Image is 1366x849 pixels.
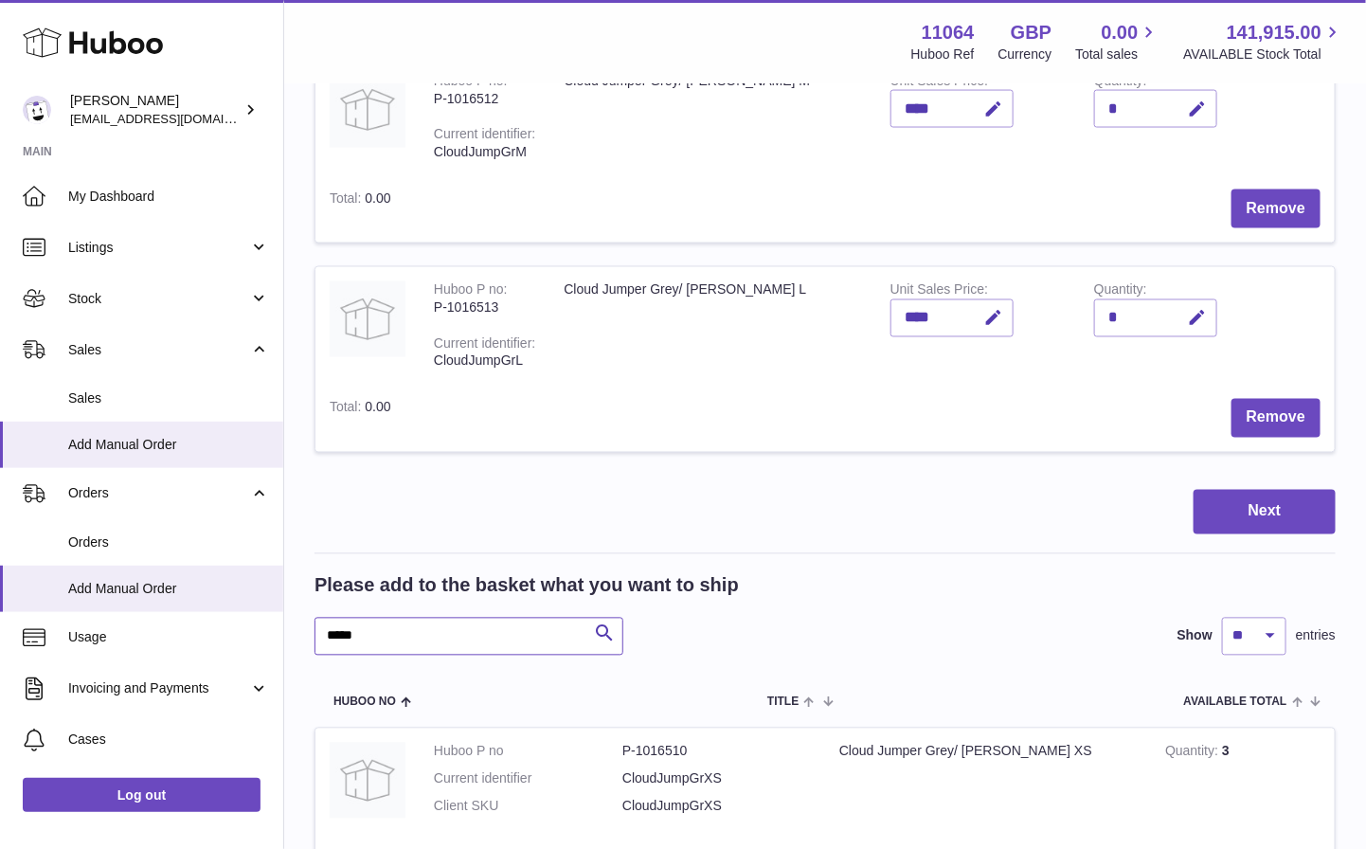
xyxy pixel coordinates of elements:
[434,90,535,108] div: P-1016512
[434,282,508,302] div: Huboo P no
[1231,190,1321,228] button: Remove
[434,299,535,317] div: P-1016513
[1177,627,1213,645] label: Show
[1075,45,1159,63] span: Total sales
[365,400,390,415] span: 0.00
[434,743,622,761] dt: Huboo P no
[1183,45,1343,63] span: AVAILABLE Stock Total
[315,573,739,599] h2: Please add to the basket what you want to ship
[890,282,988,302] label: Unit Sales Price
[330,743,405,819] img: Cloud Jumper Grey/ Celeste XS
[68,533,269,551] span: Orders
[330,190,365,210] label: Total
[549,58,875,175] td: Cloud Jumper Grey/ [PERSON_NAME] M
[434,352,535,370] div: CloudJumpGrL
[1075,20,1159,63] a: 0.00 Total sales
[23,96,51,124] img: imichellrs@gmail.com
[68,341,249,359] span: Sales
[922,20,975,45] strong: 11064
[330,400,365,420] label: Total
[333,696,396,709] span: Huboo no
[68,290,249,308] span: Stock
[622,770,811,788] dd: CloudJumpGrXS
[622,798,811,816] dd: CloudJumpGrXS
[622,743,811,761] dd: P-1016510
[1165,744,1222,764] strong: Quantity
[365,190,390,206] span: 0.00
[68,188,269,206] span: My Dashboard
[434,143,535,161] div: CloudJumpGrM
[70,92,241,128] div: [PERSON_NAME]
[434,798,622,816] dt: Client SKU
[330,72,405,148] img: Cloud Jumper Grey/ Celeste M
[1194,490,1336,534] button: Next
[998,45,1052,63] div: Currency
[1184,696,1287,709] span: AVAILABLE Total
[1227,20,1321,45] span: 141,915.00
[68,679,249,697] span: Invoicing and Payments
[1151,729,1335,840] td: 3
[1011,20,1051,45] strong: GBP
[1102,20,1139,45] span: 0.00
[825,729,1151,840] td: Cloud Jumper Grey/ [PERSON_NAME] XS
[434,336,535,356] div: Current identifier
[23,778,261,812] a: Log out
[767,696,799,709] span: Title
[549,267,875,385] td: Cloud Jumper Grey/ [PERSON_NAME] L
[68,628,269,646] span: Usage
[1094,282,1147,302] label: Quantity
[70,111,279,126] span: [EMAIL_ADDRESS][DOMAIN_NAME]
[434,770,622,788] dt: Current identifier
[68,239,249,257] span: Listings
[68,389,269,407] span: Sales
[330,281,405,357] img: Cloud Jumper Grey/ Celeste L
[911,45,975,63] div: Huboo Ref
[68,436,269,454] span: Add Manual Order
[68,484,249,502] span: Orders
[68,731,269,749] span: Cases
[68,580,269,598] span: Add Manual Order
[434,126,535,146] div: Current identifier
[1183,20,1343,63] a: 141,915.00 AVAILABLE Stock Total
[1231,399,1321,438] button: Remove
[1296,627,1336,645] span: entries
